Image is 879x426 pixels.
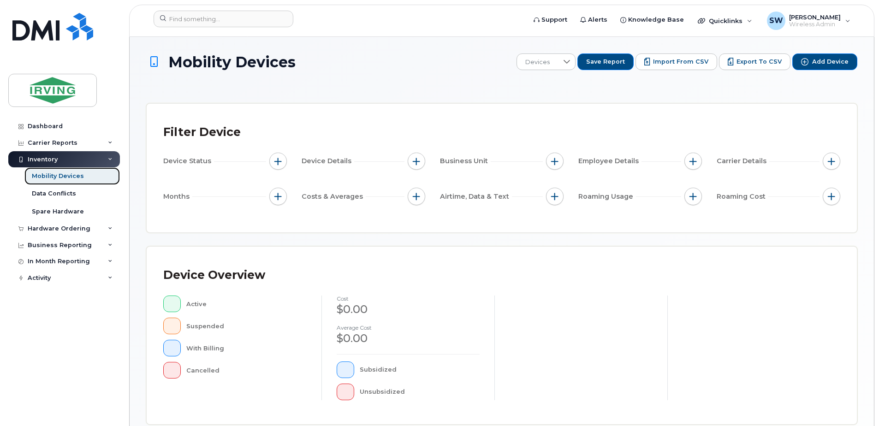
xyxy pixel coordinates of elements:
[440,156,491,166] span: Business Unit
[719,53,790,70] button: Export to CSV
[302,156,354,166] span: Device Details
[163,192,192,201] span: Months
[812,58,849,66] span: Add Device
[653,58,708,66] span: Import from CSV
[635,53,717,70] button: Import from CSV
[717,192,768,201] span: Roaming Cost
[337,302,480,317] div: $0.00
[586,58,625,66] span: Save Report
[186,340,307,356] div: With Billing
[163,120,241,144] div: Filter Device
[168,54,296,70] span: Mobility Devices
[440,192,512,201] span: Airtime, Data & Text
[717,156,769,166] span: Carrier Details
[163,263,265,287] div: Device Overview
[578,156,641,166] span: Employee Details
[792,53,857,70] button: Add Device
[337,325,480,331] h4: Average cost
[360,384,480,400] div: Unsubsidized
[736,58,782,66] span: Export to CSV
[360,361,480,378] div: Subsidized
[337,331,480,346] div: $0.00
[302,192,366,201] span: Costs & Averages
[337,296,480,302] h4: cost
[517,54,558,71] span: Devices
[577,53,634,70] button: Save Report
[186,318,307,334] div: Suspended
[186,362,307,379] div: Cancelled
[163,156,214,166] span: Device Status
[186,296,307,312] div: Active
[578,192,636,201] span: Roaming Usage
